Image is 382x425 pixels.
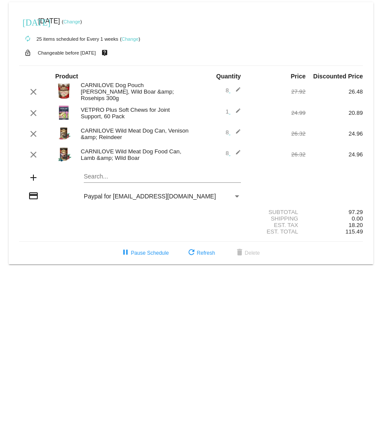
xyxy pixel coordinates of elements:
[63,19,80,24] a: Change
[306,209,363,215] div: 97.29
[231,149,241,160] mat-icon: edit
[248,110,306,116] div: 24.99
[55,104,72,121] img: 85202.jpg
[349,222,363,228] span: 18.20
[19,36,118,42] small: 25 items scheduled for Every 1 weeks
[186,248,197,258] mat-icon: refresh
[226,129,241,136] span: 8
[23,47,33,58] mat-icon: lock_open
[248,130,306,137] div: 26.32
[76,148,191,161] div: CARNILOVE Wild Meat Dog Food Can, Lamb &amp; Wild Boar
[231,108,241,118] mat-icon: edit
[226,150,241,156] span: 8
[28,108,39,118] mat-icon: clear
[55,124,72,142] img: 77621.jpg
[99,47,110,58] mat-icon: live_help
[76,127,191,140] div: CARNILOVE Wild Meat Dog Can, Venison &amp; Reindeer
[113,245,175,261] button: Pause Schedule
[122,36,138,42] a: Change
[234,250,260,256] span: Delete
[313,73,363,80] strong: Discounted Price
[28,87,39,97] mat-icon: clear
[226,108,241,115] span: 1
[120,248,131,258] mat-icon: pause
[55,82,72,100] img: 87282.jpg
[234,248,245,258] mat-icon: delete
[216,73,241,80] strong: Quantity
[84,193,216,200] span: Paypal for [EMAIL_ADDRESS][DOMAIN_NAME]
[248,151,306,158] div: 26.32
[346,228,363,235] span: 115.49
[23,16,33,27] mat-icon: [DATE]
[248,88,306,95] div: 27.92
[28,172,39,183] mat-icon: add
[291,73,306,80] strong: Price
[62,19,82,24] small: ( )
[28,129,39,139] mat-icon: clear
[76,107,191,120] div: VETPRO Plus Soft Chews for Joint Support, 60 Pack
[352,215,363,222] span: 0.00
[248,222,306,228] div: Est. Tax
[28,149,39,160] mat-icon: clear
[306,88,363,95] div: 26.48
[76,82,191,101] div: CARNILOVE Dog Pouch [PERSON_NAME], Wild Boar &amp; Rosehips 300g
[84,193,241,200] mat-select: Payment Method
[248,209,306,215] div: Subtotal
[227,245,267,261] button: Delete
[306,110,363,116] div: 20.89
[120,36,140,42] small: ( )
[231,87,241,97] mat-icon: edit
[120,250,168,256] span: Pause Schedule
[38,50,96,55] small: Changeable before [DATE]
[55,145,72,162] img: 77169.jpg
[231,129,241,139] mat-icon: edit
[179,245,222,261] button: Refresh
[186,250,215,256] span: Refresh
[306,151,363,158] div: 24.96
[55,73,78,80] strong: Product
[84,173,241,180] input: Search...
[23,34,33,44] mat-icon: autorenew
[306,130,363,137] div: 24.96
[248,228,306,235] div: Est. Total
[28,191,39,201] mat-icon: credit_card
[226,87,241,94] span: 8
[248,215,306,222] div: Shipping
